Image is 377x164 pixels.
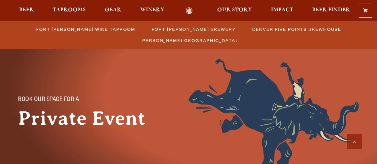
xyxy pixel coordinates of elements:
[249,25,344,34] a: Denver Five Points Brewhouse
[178,7,201,14] a: Odell Home
[136,7,168,14] a: Winery
[308,7,354,14] a: Beer Finder
[252,25,341,34] span: Denver Five Points Brewhouse
[217,8,252,12] span: Our Story
[15,7,38,14] a: Beer
[140,36,237,45] span: [PERSON_NAME][GEOGRAPHIC_DATA]
[33,25,138,34] a: Fort [PERSON_NAME] Wine Taproom
[137,36,240,45] a: [PERSON_NAME][GEOGRAPHIC_DATA]
[312,8,350,12] span: Beer Finder
[36,25,135,34] span: Fort [PERSON_NAME] Wine Taproom
[49,7,90,14] a: Taprooms
[140,8,164,12] span: Winery
[53,8,86,12] span: Taprooms
[152,25,236,34] span: Fort [PERSON_NAME] Brewery
[148,25,239,34] a: Fort [PERSON_NAME] Brewery
[213,7,256,14] a: Our Story
[19,8,34,12] span: Beer
[101,7,125,14] a: Gear
[18,97,151,104] p: Book Our Space for a
[18,107,163,129] h1: Private Event
[105,8,121,12] span: Gear
[271,8,293,12] span: Impact
[267,7,297,14] a: Impact
[347,134,362,149] a: Scroll to top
